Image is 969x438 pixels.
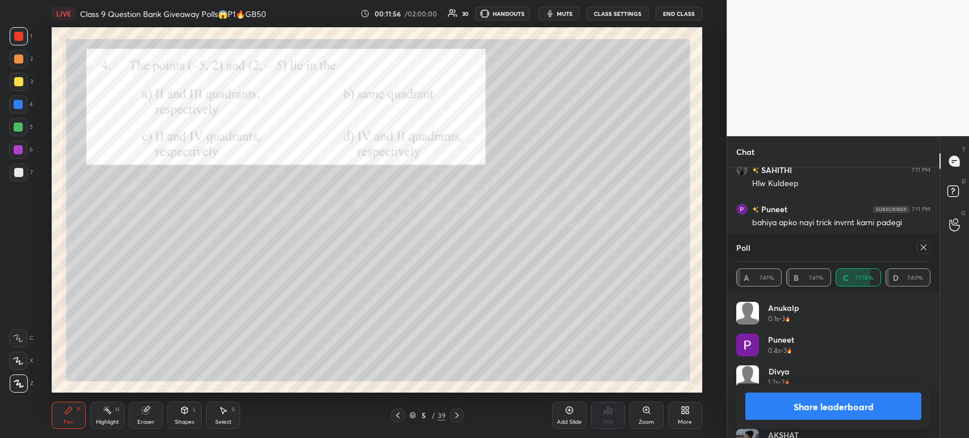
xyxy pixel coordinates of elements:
[768,302,799,314] h4: Anukalp
[52,7,75,20] div: LIVE
[475,7,530,20] button: HANDOUTS
[727,137,764,167] p: Chat
[9,329,33,347] div: C
[752,167,759,174] img: no-rating-badge.077c3623.svg
[115,407,119,412] div: H
[10,50,33,68] div: 2
[781,346,783,356] h5: •
[232,407,235,412] div: S
[10,163,33,182] div: 7
[768,346,781,356] h5: 0.4s
[137,419,154,425] div: Eraser
[175,419,194,425] div: Shapes
[778,377,781,388] h5: •
[785,380,790,385] img: streak-poll-icon.44701ccd.svg
[9,118,33,136] div: 5
[759,203,787,215] h6: Puneet
[912,206,930,213] div: 7:11 PM
[10,374,33,393] div: Z
[912,167,930,174] div: 7:11 PM
[64,419,74,425] div: Pen
[678,419,692,425] div: More
[10,73,33,91] div: 3
[736,165,748,176] img: 960b4211d8e54a90904661351b3556a6.jpg
[96,419,119,425] div: Highlight
[768,365,790,377] h4: Divya
[9,352,33,370] div: X
[752,207,759,213] img: no-rating-badge.077c3623.svg
[736,302,930,438] div: grid
[752,217,930,229] div: bahiya apko nayi trick invrnt karni padegi
[736,242,750,254] h4: Poll
[10,27,32,45] div: 1
[783,346,787,356] h5: 3
[462,11,468,16] div: 30
[557,10,573,18] span: mute
[961,209,966,217] p: G
[727,167,939,352] div: grid
[781,377,785,388] h5: 2
[736,365,759,388] img: default.png
[768,314,779,324] h5: 0.1s
[656,7,702,20] button: End Class
[759,164,792,176] h6: SAHITHI
[752,178,930,189] div: Hlw Kuldeep
[77,407,81,412] div: P
[418,412,430,419] div: 5
[768,334,794,346] h4: Puneet
[9,141,33,159] div: 6
[9,95,33,113] div: 4
[215,419,232,425] div: Select
[736,334,759,356] img: 3
[80,9,266,19] h4: Class 9 Question Bank Giveaway Polls😱P1🔥GB50
[557,419,582,425] div: Add Slide
[438,410,446,420] div: 39
[782,314,785,324] h5: 3
[787,348,792,353] img: streak-poll-icon.44701ccd.svg
[736,302,759,325] img: default.png
[639,419,654,425] div: Zoom
[539,7,580,20] button: mute
[785,316,790,322] img: streak-poll-icon.44701ccd.svg
[193,407,196,412] div: L
[873,206,909,213] img: 4P8fHbbgJtejmAAAAAElFTkSuQmCC
[962,177,966,186] p: D
[745,393,921,420] button: Share leaderboard
[962,145,966,154] p: T
[779,314,782,324] h5: •
[736,204,748,215] img: 3
[586,7,649,20] button: CLASS SETTINGS
[768,377,778,388] h5: 1.2s
[432,412,435,419] div: /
